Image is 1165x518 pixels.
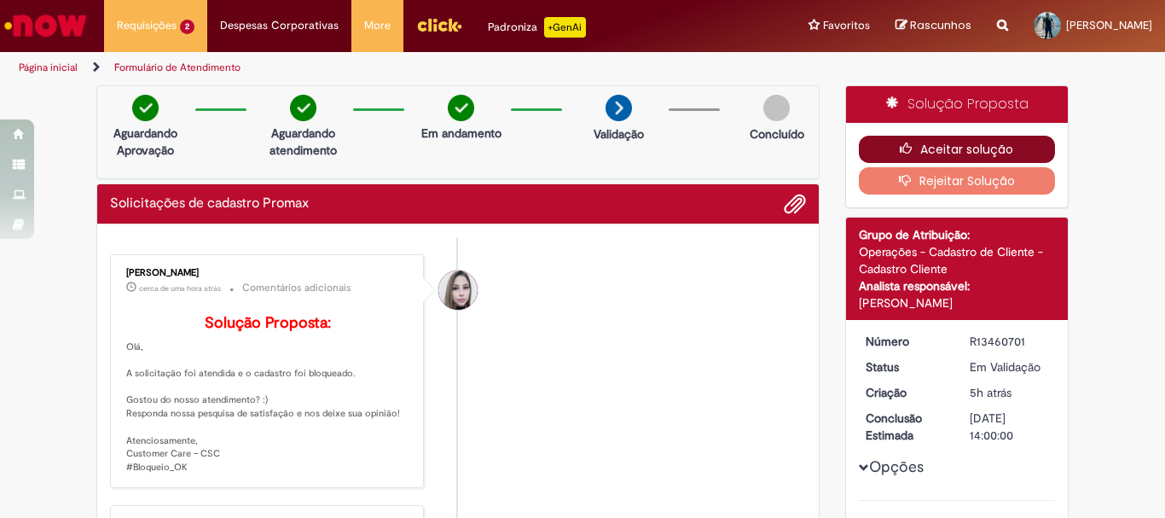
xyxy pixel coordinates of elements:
[1066,18,1152,32] span: [PERSON_NAME]
[853,410,958,444] dt: Conclusão Estimada
[114,61,241,74] a: Formulário de Atendimento
[242,281,351,295] small: Comentários adicionais
[126,268,410,278] div: [PERSON_NAME]
[859,167,1056,195] button: Rejeitar Solução
[126,315,410,474] p: Olá, A solicitação foi atendida e o cadastro foi bloqueado. Gostou do nosso atendimento? :) Respo...
[859,243,1056,277] div: Operações - Cadastro de Cliente - Cadastro Cliente
[823,17,870,34] span: Favoritos
[846,86,1069,123] div: Solução Proposta
[139,283,221,294] time: 29/08/2025 12:27:17
[853,384,958,401] dt: Criação
[2,9,90,43] img: ServiceNow
[910,17,971,33] span: Rascunhos
[110,196,309,212] h2: Solicitações de cadastro Promax Histórico de tíquete
[364,17,391,34] span: More
[421,125,501,142] p: Em andamento
[117,17,177,34] span: Requisições
[970,385,1011,400] span: 5h atrás
[859,294,1056,311] div: [PERSON_NAME]
[448,95,474,121] img: check-circle-green.png
[13,52,764,84] ul: Trilhas de página
[970,410,1049,444] div: [DATE] 14:00:00
[970,333,1049,350] div: R13460701
[750,125,804,143] p: Concluído
[970,385,1011,400] time: 29/08/2025 08:18:49
[763,95,790,121] img: img-circle-grey.png
[853,333,958,350] dt: Número
[438,271,478,310] div: Daniele Aparecida Queiroz
[970,358,1049,375] div: Em Validação
[290,95,316,121] img: check-circle-green.png
[205,313,331,333] b: Solução Proposta:
[544,17,586,38] p: +GenAi
[104,125,187,159] p: Aguardando Aprovação
[859,226,1056,243] div: Grupo de Atribuição:
[594,125,644,143] p: Validação
[853,358,958,375] dt: Status
[488,17,586,38] div: Padroniza
[970,384,1049,401] div: 29/08/2025 08:18:49
[132,95,159,121] img: check-circle-green.png
[859,136,1056,163] button: Aceitar solução
[606,95,632,121] img: arrow-next.png
[262,125,345,159] p: Aguardando atendimento
[180,20,194,34] span: 2
[19,61,78,74] a: Página inicial
[859,277,1056,294] div: Analista responsável:
[220,17,339,34] span: Despesas Corporativas
[139,283,221,294] span: cerca de uma hora atrás
[895,18,971,34] a: Rascunhos
[784,193,806,215] button: Adicionar anexos
[416,12,462,38] img: click_logo_yellow_360x200.png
